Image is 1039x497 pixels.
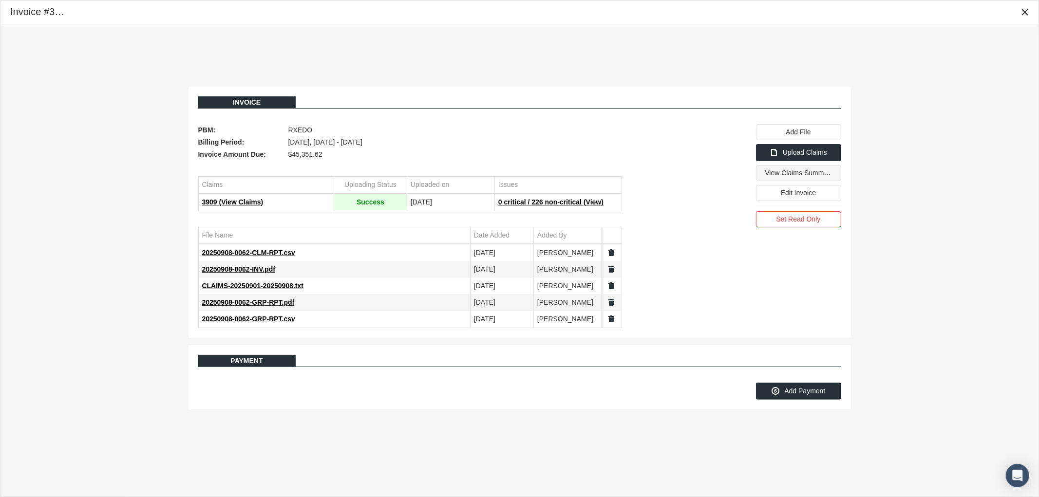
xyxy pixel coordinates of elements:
td: Column Issues [495,177,622,193]
td: [DATE] [407,194,495,210]
div: View Claims Summary [756,165,841,181]
span: Edit Invoice [781,189,816,197]
div: Edit Invoice [756,185,841,201]
div: Add Payment [756,383,841,400]
td: [DATE] [471,311,534,327]
td: Column Claims [199,177,334,193]
span: Add File [786,128,811,136]
div: Added By [537,231,567,240]
span: Add Payment [784,387,825,395]
div: File Name [202,231,233,240]
div: Invoice #316 [10,5,65,18]
span: Upload Claims [783,148,827,156]
td: Column Date Added [471,227,534,244]
span: Payment [230,357,263,365]
td: [DATE] [471,294,534,311]
div: Open Intercom Messenger [1006,464,1029,487]
span: Invoice [233,98,261,106]
td: [DATE] [471,261,534,277]
td: [DATE] [471,244,534,261]
td: Success [334,194,407,210]
span: Invoice Amount Due: [198,148,283,161]
a: Split [607,248,616,257]
div: Close [1016,3,1034,21]
span: 0 critical / 226 non-critical (View) [498,198,604,206]
div: Uploaded on [411,180,449,189]
a: Split [607,265,616,274]
span: PBM: [198,124,283,136]
td: [DATE] [471,277,534,294]
span: 20250908-0062-INV.pdf [202,265,275,273]
a: Split [607,314,616,323]
a: Split [607,298,616,307]
td: Column Uploaded on [407,177,495,193]
span: Set Read Only [776,215,820,223]
td: Column Added By [534,227,602,244]
span: 3909 (View Claims) [202,198,264,206]
span: 20250908-0062-GRP-RPT.csv [202,315,295,323]
td: [PERSON_NAME] [534,294,602,311]
div: Upload Claims [756,144,841,161]
td: Column Uploading Status [334,177,407,193]
td: [PERSON_NAME] [534,277,602,294]
span: CLAIMS-20250901-20250908.txt [202,282,304,290]
div: Claims [202,180,223,189]
span: 20250908-0062-CLM-RPT.csv [202,249,295,257]
td: [PERSON_NAME] [534,311,602,327]
span: 20250908-0062-GRP-RPT.pdf [202,298,295,306]
div: Add File [756,124,841,140]
div: Set Read Only [756,211,841,227]
td: [PERSON_NAME] [534,244,602,261]
span: View Claims Summary [765,168,834,177]
a: Split [607,281,616,290]
div: Issues [498,180,518,189]
div: Data grid [198,227,622,328]
td: [PERSON_NAME] [534,261,602,277]
div: Data grid [198,176,622,211]
div: Uploading Status [344,180,397,189]
span: $45,351.62 [288,148,322,161]
span: RXEDO [288,124,313,136]
div: Date Added [474,231,510,240]
span: [DATE], [DATE] - [DATE] [288,136,362,148]
span: Billing Period: [198,136,283,148]
td: Column File Name [199,227,471,244]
